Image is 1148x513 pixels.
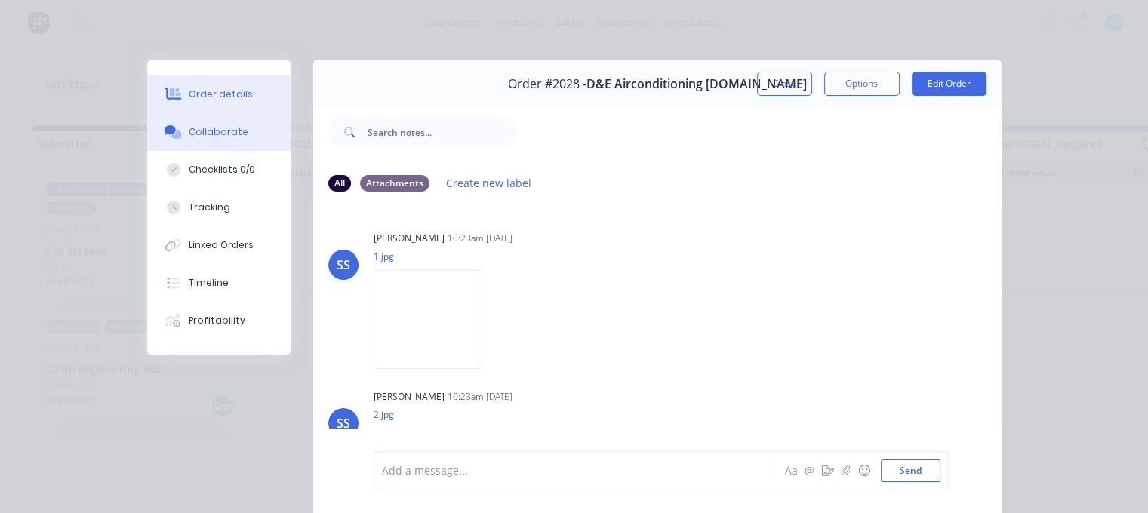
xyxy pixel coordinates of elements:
div: Checklists 0/0 [189,163,255,177]
span: D&E Airconditioning [DOMAIN_NAME] [586,77,807,91]
div: SS [337,414,350,432]
div: Attachments [360,175,429,192]
input: Search notes... [368,117,517,147]
button: Order details [147,75,291,113]
p: 1.jpg [374,250,497,263]
div: 10:23am [DATE] [448,390,512,404]
button: Tracking [147,189,291,226]
button: Close [757,72,812,96]
button: @ [801,462,819,480]
button: Send [881,459,940,482]
button: Collaborate [147,113,291,151]
button: Aa [783,462,801,480]
button: Timeline [147,264,291,302]
button: Checklists 0/0 [147,151,291,189]
div: Order details [189,88,253,101]
div: All [328,175,351,192]
div: Collaborate [189,125,248,139]
button: ☺ [855,462,873,480]
span: Order #2028 - [508,77,586,91]
button: Profitability [147,302,291,339]
div: Profitability [189,314,245,327]
div: Linked Orders [189,238,254,252]
div: Timeline [189,276,229,290]
div: [PERSON_NAME] [374,390,445,404]
button: Linked Orders [147,226,291,264]
button: Edit Order [912,72,986,96]
button: Create new label [439,173,540,193]
div: [PERSON_NAME] [374,232,445,245]
button: Options [824,72,900,96]
div: Tracking [189,201,230,214]
div: 10:23am [DATE] [448,232,512,245]
div: SS [337,256,350,274]
p: 2.jpg [374,408,497,421]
